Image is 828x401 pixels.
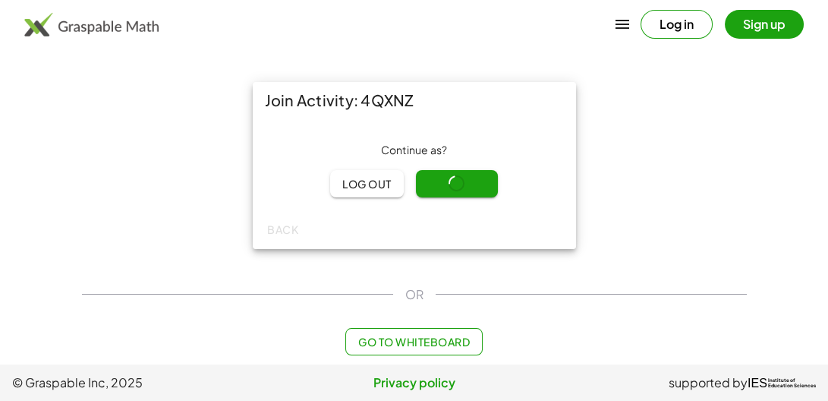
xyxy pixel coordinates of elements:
[342,177,392,191] span: Log out
[358,335,470,349] span: Go to Whiteboard
[280,374,548,392] a: Privacy policy
[330,170,404,197] button: Log out
[748,374,816,392] a: IESInstitute ofEducation Sciences
[768,378,816,389] span: Institute of Education Sciences
[345,328,483,355] button: Go to Whiteboard
[669,374,748,392] span: supported by
[265,143,564,158] div: Continue as ?
[405,286,423,304] span: OR
[641,10,713,39] button: Log in
[12,374,280,392] span: © Graspable Inc, 2025
[748,376,767,390] span: IES
[253,82,576,118] div: Join Activity: 4QXNZ
[725,10,804,39] button: Sign up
